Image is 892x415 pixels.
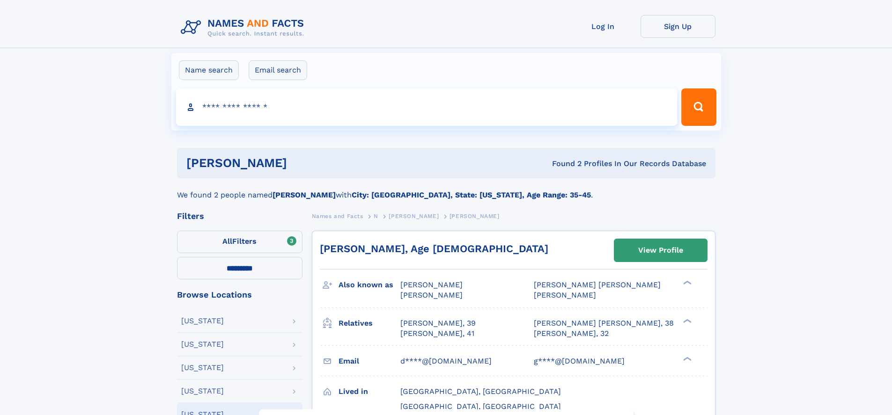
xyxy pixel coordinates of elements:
[320,243,548,255] a: [PERSON_NAME], Age [DEMOGRAPHIC_DATA]
[534,328,609,339] a: [PERSON_NAME], 32
[181,317,224,325] div: [US_STATE]
[222,237,232,246] span: All
[400,402,561,411] span: [GEOGRAPHIC_DATA], [GEOGRAPHIC_DATA]
[566,15,641,38] a: Log In
[534,318,674,328] a: [PERSON_NAME] [PERSON_NAME], 38
[179,60,239,80] label: Name search
[249,60,307,80] label: Email search
[681,88,716,126] button: Search Button
[273,190,336,199] b: [PERSON_NAME]
[681,280,692,286] div: ❯
[638,240,683,261] div: View Profile
[450,213,500,219] span: [PERSON_NAME]
[312,210,363,222] a: Names and Facts
[614,239,707,262] a: View Profile
[400,387,561,396] span: [GEOGRAPHIC_DATA], [GEOGRAPHIC_DATA]
[339,353,400,369] h3: Email
[420,159,706,169] div: Found 2 Profiles In Our Records Database
[400,291,463,299] span: [PERSON_NAME]
[176,88,678,126] input: search input
[400,328,474,339] a: [PERSON_NAME], 41
[339,315,400,331] h3: Relatives
[181,387,224,395] div: [US_STATE]
[181,364,224,371] div: [US_STATE]
[374,210,378,222] a: N
[177,212,302,220] div: Filters
[389,213,439,219] span: [PERSON_NAME]
[374,213,378,219] span: N
[339,384,400,400] h3: Lived in
[681,318,692,324] div: ❯
[339,277,400,293] h3: Also known as
[177,178,715,201] div: We found 2 people named with .
[534,280,661,289] span: [PERSON_NAME] [PERSON_NAME]
[177,231,302,253] label: Filters
[186,157,420,169] h1: [PERSON_NAME]
[534,291,596,299] span: [PERSON_NAME]
[400,280,463,289] span: [PERSON_NAME]
[352,190,591,199] b: City: [GEOGRAPHIC_DATA], State: [US_STATE], Age Range: 35-45
[177,291,302,299] div: Browse Locations
[641,15,715,38] a: Sign Up
[400,318,476,328] a: [PERSON_NAME], 39
[681,356,692,362] div: ❯
[177,15,312,40] img: Logo Names and Facts
[389,210,439,222] a: [PERSON_NAME]
[181,341,224,348] div: [US_STATE]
